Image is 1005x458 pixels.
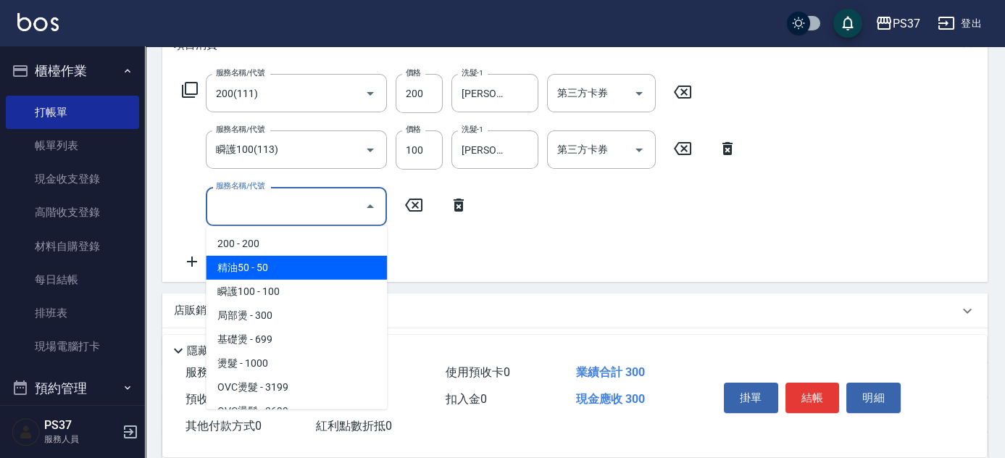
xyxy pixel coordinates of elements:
[216,180,264,191] label: 服務名稱/代號
[185,392,250,406] span: 預收卡販賣 0
[785,383,840,413] button: 結帳
[206,280,387,304] span: 瞬護100 - 100
[6,52,139,90] button: 櫃檯作業
[6,129,139,162] a: 帳單列表
[932,10,988,37] button: 登出
[17,13,59,31] img: Logo
[6,296,139,330] a: 排班表
[206,232,387,256] span: 200 - 200
[6,330,139,363] a: 現場電腦打卡
[216,124,264,135] label: 服務名稱/代號
[12,417,41,446] img: Person
[216,67,264,78] label: 服務名稱/代號
[316,419,392,433] span: 紅利點數折抵 0
[206,328,387,351] span: 基礎燙 - 699
[6,263,139,296] a: 每日結帳
[576,365,645,379] span: 業績合計 300
[576,392,645,406] span: 現金應收 300
[893,14,920,33] div: PS37
[6,196,139,229] a: 高階收支登錄
[446,392,487,406] span: 扣入金 0
[206,256,387,280] span: 精油50 - 50
[6,96,139,129] a: 打帳單
[359,82,382,105] button: Open
[6,162,139,196] a: 現金收支登錄
[187,343,252,359] p: 隱藏業績明細
[462,124,483,135] label: 洗髮-1
[870,9,926,38] button: PS37
[627,138,651,162] button: Open
[724,383,778,413] button: 掛單
[185,365,251,379] span: 服務消費 300
[833,9,862,38] button: save
[206,351,387,375] span: 燙髮 - 1000
[185,419,262,433] span: 其他付款方式 0
[6,370,139,407] button: 預約管理
[406,67,421,78] label: 價格
[174,303,217,318] p: 店販銷售
[44,418,118,433] h5: PS37
[359,195,382,218] button: Close
[446,365,510,379] span: 使用預收卡 0
[462,67,483,78] label: 洗髮-1
[406,124,421,135] label: 價格
[162,293,988,328] div: 店販銷售
[44,433,118,446] p: 服務人員
[6,230,139,263] a: 材料自購登錄
[206,304,387,328] span: 局部燙 - 300
[846,383,901,413] button: 明細
[206,375,387,399] span: OVC燙髮 - 3199
[206,399,387,423] span: OVC燙髮 - 3699
[359,138,382,162] button: Open
[627,82,651,105] button: Open
[162,328,988,363] div: 預收卡販賣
